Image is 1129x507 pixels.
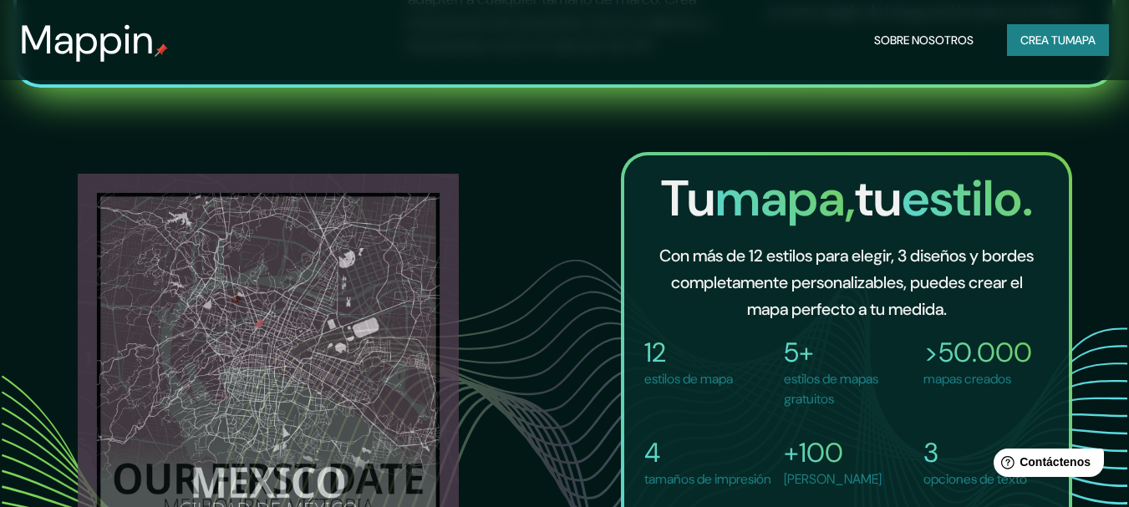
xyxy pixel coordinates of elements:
[1065,33,1096,48] font: mapa
[644,435,660,470] font: 4
[659,245,1034,320] font: Con más de 12 estilos para elegir, 3 diseños y bordes completamente personalizables, puedes crear...
[784,435,843,470] font: +100
[867,24,980,56] button: Sobre nosotros
[784,335,814,370] font: 5+
[1007,24,1109,56] button: Crea tumapa
[644,335,666,370] font: 12
[874,33,974,48] font: Sobre nosotros
[855,165,902,231] font: tu
[923,335,1032,370] font: >50.000
[902,165,1033,231] font: estilo.
[784,470,882,488] font: [PERSON_NAME]
[1020,33,1065,48] font: Crea tu
[715,165,855,231] font: mapa,
[644,470,771,488] font: tamaños de impresión
[923,370,1011,388] font: mapas creados
[923,435,938,470] font: 3
[644,370,733,388] font: estilos de mapa
[155,43,168,57] img: pin de mapeo
[980,442,1111,489] iframe: Lanzador de widgets de ayuda
[784,370,878,408] font: estilos de mapas gratuitos
[923,470,1027,488] font: opciones de texto
[661,165,715,231] font: Tu
[20,13,155,66] font: Mappin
